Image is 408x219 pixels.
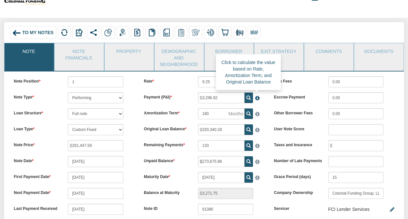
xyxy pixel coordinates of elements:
label: Other Borrower Fees [269,108,323,116]
label: Note ID [139,204,193,212]
input: MM/DD/YYYY [68,156,123,167]
a: Borrower [204,43,253,59]
label: Note Type [9,92,63,100]
label: Loan Type [9,124,63,132]
a: Note [5,43,53,59]
label: Last Payment Received [9,204,63,212]
a: Demographic and Neighborhood [155,43,203,71]
img: export.svg [75,29,83,36]
label: Amortization Term [139,108,193,116]
span: To My Notes [22,30,54,35]
label: Escrow Payment [269,92,323,100]
img: payment.png [119,29,127,36]
img: make_own.png [192,29,200,36]
a: Documents [354,43,403,59]
img: back_arrow_left_icon.svg [12,29,21,37]
label: Remaining Payments [139,140,193,148]
label: Note Date [9,156,63,164]
label: Balance at Maturity [139,188,193,196]
div: FCI Lender Services [328,204,370,215]
label: Next Payment Date [9,188,63,196]
label: Company Ownership [269,188,323,196]
label: Loan Structure [9,108,63,116]
img: reports.png [163,29,170,36]
img: serviceOrders.png [177,29,185,36]
img: partial.png [104,29,112,36]
a: Note Financials [55,43,103,64]
input: This field can contain only numeric characters [198,76,244,87]
img: loan_mod.png [206,29,214,36]
label: Taxes and Insurance [269,140,323,148]
img: for_sale.png [236,29,243,36]
input: MM/DD/YYYY [68,188,123,199]
img: wrap.svg [250,29,258,36]
input: MM/DD/YYYY [198,172,244,183]
img: copy.png [148,29,156,36]
label: User Note Score [269,124,323,132]
label: Rate [139,76,193,84]
a: Comments [304,43,353,59]
label: Original Loan Balance [139,124,193,132]
label: Servicer [269,204,323,212]
div: Click to calculate the value based on Rate, Amortization Term, and Original Loan Balance [216,54,281,90]
a: Property [105,43,153,59]
label: Payment (P&I) [139,92,193,100]
label: Number of Late Payments [269,156,323,164]
input: MM/DD/YYYY [68,172,123,183]
label: First Payment Date [9,172,63,180]
a: Exit Strategy [254,43,303,59]
label: Unpaid Balance [139,156,193,164]
img: share.svg [90,29,97,36]
label: Note Position [9,76,63,84]
label: Maturity Date [139,172,193,180]
img: history.png [133,29,141,36]
img: buy.svg [221,29,229,36]
label: Note Price [9,140,63,148]
label: Grace Period (days) [269,172,323,180]
input: MM/DD/YYYY [68,204,123,215]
